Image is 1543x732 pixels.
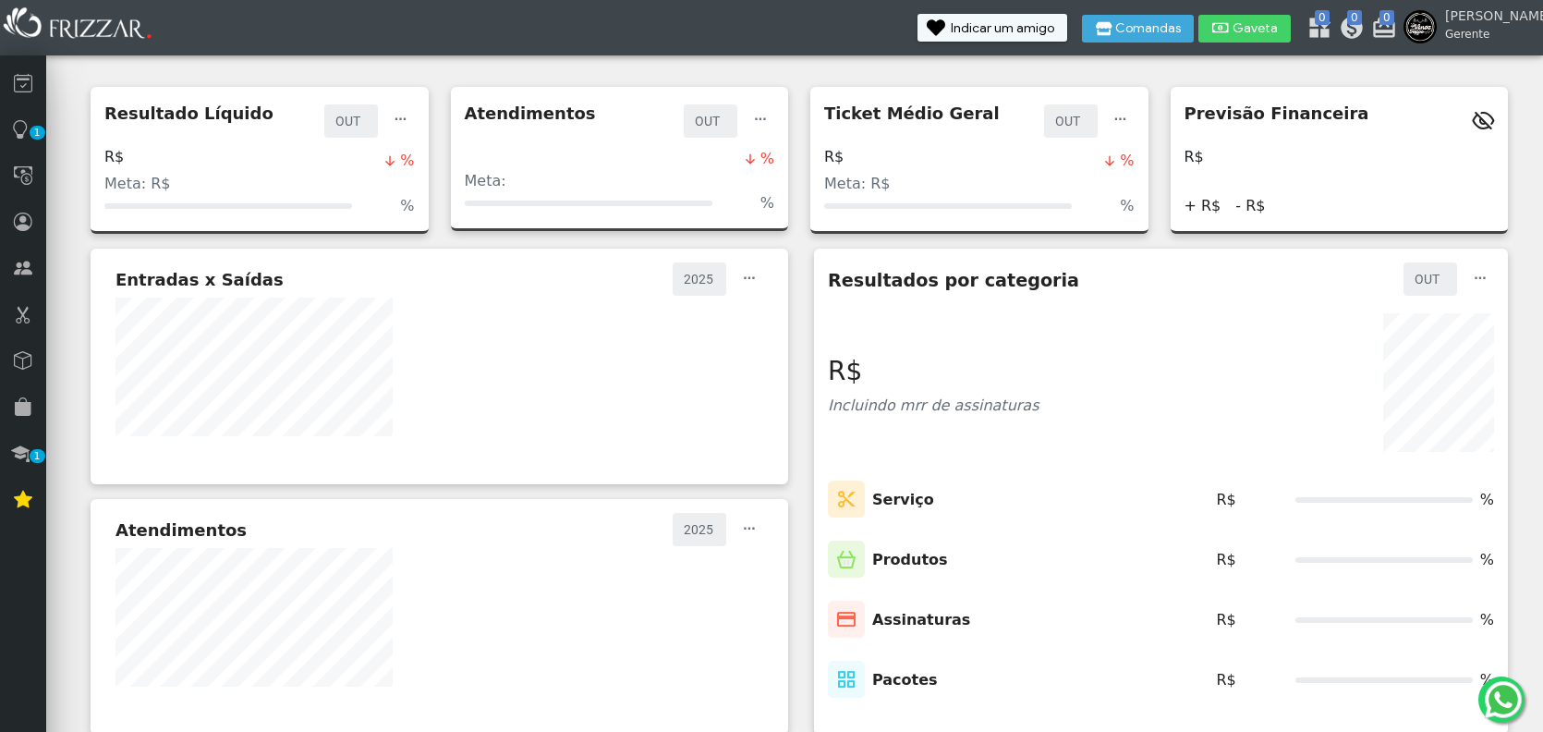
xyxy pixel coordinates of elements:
[1379,10,1394,25] span: 0
[951,22,1054,35] span: Indicar um amigo
[1466,262,1494,295] button: ui-button
[1445,26,1528,43] span: Gerente
[30,449,45,463] span: 1
[115,520,247,541] h5: Atendimentos
[1053,110,1088,132] label: OUT
[824,101,1000,126] p: Ticket Médio Geral
[104,101,273,126] p: Resultado Líquido
[828,541,865,579] img: Icone de Produtos
[872,489,934,511] p: Serviço
[760,192,774,214] span: %
[1403,10,1534,43] a: [PERSON_NAME] Gerente
[682,268,717,290] label: 2025
[1185,148,1204,165] h4: R$
[1198,15,1291,43] button: Gaveta
[1185,195,1221,217] span: + R$
[828,270,1079,291] h5: Resultados por categoria
[828,396,1039,414] span: Incluindo mrr de assinaturas
[334,110,369,132] label: OUT
[1445,6,1528,26] span: [PERSON_NAME]
[824,175,891,192] span: Meta: R$
[824,148,844,165] h4: R$
[872,609,970,631] p: Assinaturas
[104,148,124,165] h4: R$
[1480,489,1494,511] span: %
[828,481,865,518] img: Icone de Serviços
[1115,22,1181,35] span: Comandas
[1120,150,1134,172] span: %
[693,110,728,132] label: OUT
[1235,195,1265,217] span: - R$
[1480,669,1494,691] span: %
[1347,10,1362,25] span: 0
[104,175,171,192] span: Meta: R$
[1232,22,1278,35] span: Gaveta
[387,104,415,137] button: ui-button
[828,661,865,699] img: Icones de Pacotes
[1185,101,1369,126] p: Previsão Financeira
[1306,15,1325,47] a: 0
[1082,15,1194,43] button: Comandas
[872,669,938,691] p: Pacotes
[30,126,45,140] span: 1
[1413,268,1448,290] label: OUT
[760,148,774,170] span: %
[400,195,414,217] span: %
[1107,104,1135,137] button: ui-button
[1120,195,1134,217] span: %
[682,518,717,541] label: 2025
[735,513,763,545] button: ui-button
[747,104,774,137] button: ui-button
[400,150,414,172] span: %
[1480,549,1494,571] span: %
[735,262,763,295] button: ui-button
[1217,669,1236,691] span: R$
[115,270,284,290] h5: Entradas x Saídas
[828,601,865,639] img: Icone de Assinaturas
[465,172,506,189] span: Meta:
[1371,15,1390,47] a: 0
[1339,15,1357,47] a: 0
[1217,489,1236,511] span: R$
[917,14,1067,42] button: Indicar um amigo
[1481,677,1525,722] img: whatsapp.png
[872,549,948,571] p: Produtos
[828,356,1039,387] h3: R$
[1315,10,1330,25] span: 0
[1217,549,1236,571] span: R$
[1217,609,1236,631] span: R$
[465,101,596,126] p: Atendimentos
